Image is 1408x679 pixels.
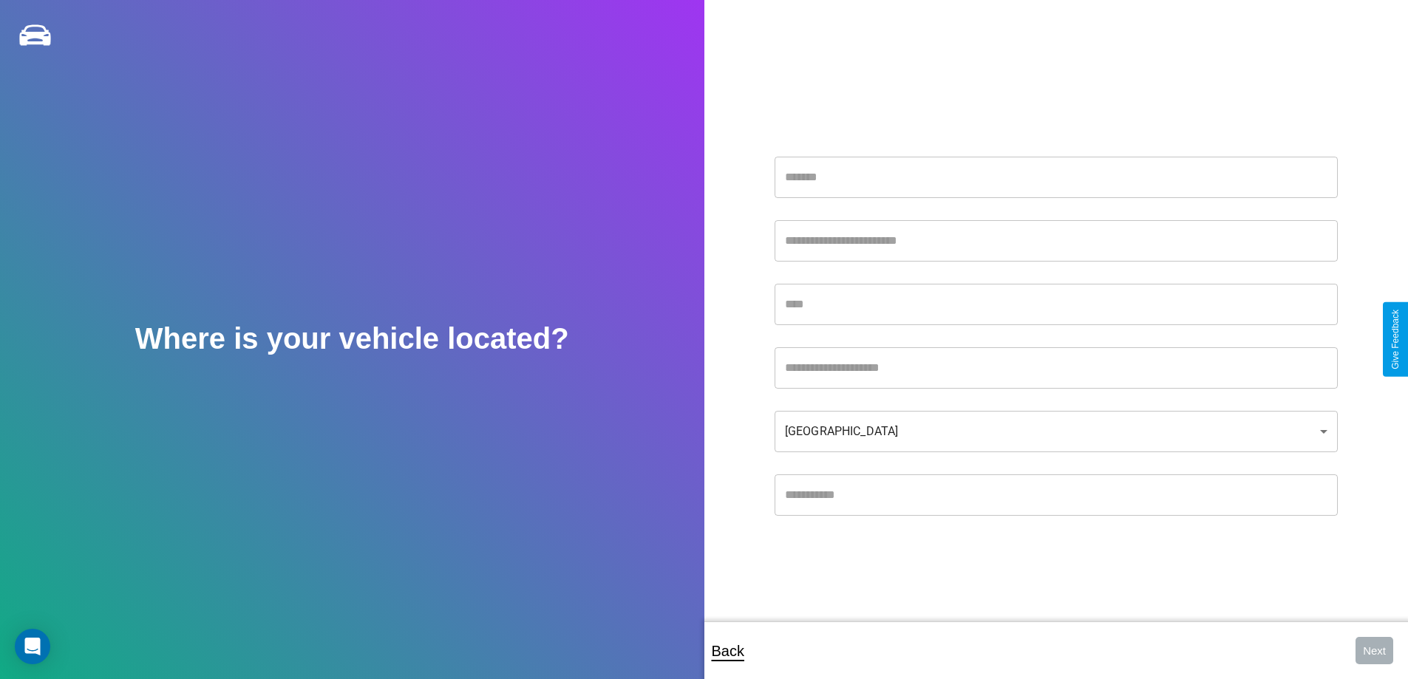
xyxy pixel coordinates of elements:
[1390,310,1401,369] div: Give Feedback
[712,638,744,664] p: Back
[135,322,569,355] h2: Where is your vehicle located?
[775,411,1338,452] div: [GEOGRAPHIC_DATA]
[1356,637,1393,664] button: Next
[15,629,50,664] div: Open Intercom Messenger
